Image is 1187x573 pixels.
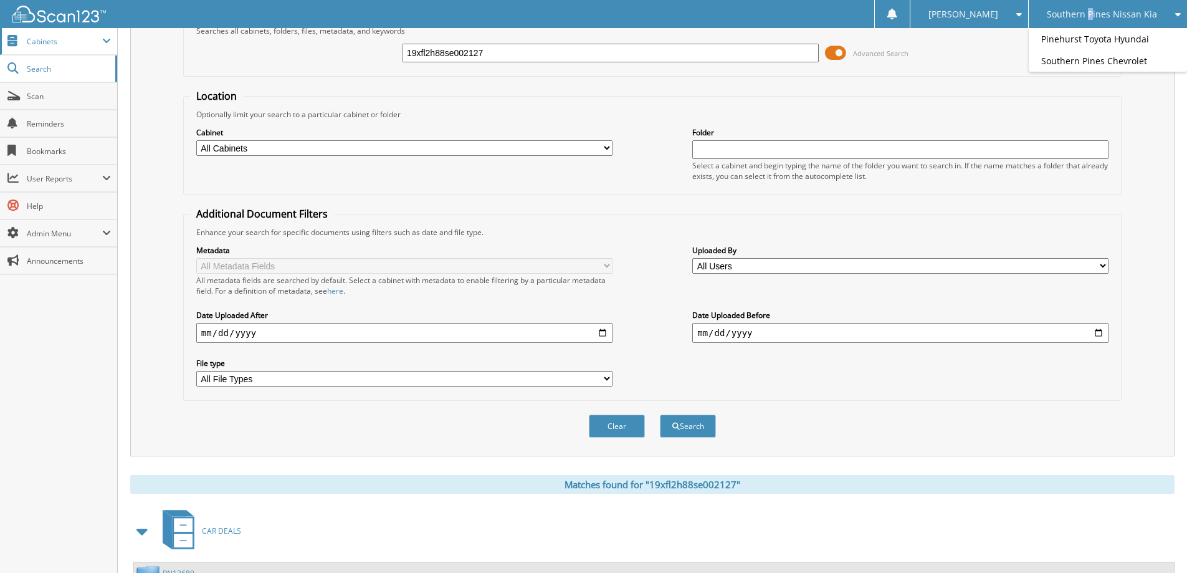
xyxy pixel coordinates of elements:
[190,207,334,221] legend: Additional Document Filters
[692,310,1108,320] label: Date Uploaded Before
[202,526,241,536] span: CAR DEALS
[27,173,102,184] span: User Reports
[327,286,343,296] a: here
[1029,50,1187,72] a: Southern Pines Chevrolet
[27,118,111,129] span: Reminders
[12,6,106,22] img: scan123-logo-white.svg
[196,323,613,343] input: start
[27,36,102,47] span: Cabinets
[928,11,998,18] span: [PERSON_NAME]
[27,201,111,211] span: Help
[589,415,645,438] button: Clear
[692,127,1108,138] label: Folder
[27,91,111,102] span: Scan
[1125,513,1187,573] iframe: Chat Widget
[692,245,1108,256] label: Uploaded By
[196,310,613,320] label: Date Uploaded After
[692,160,1108,181] div: Select a cabinet and begin typing the name of the folder you want to search in. If the name match...
[27,146,111,156] span: Bookmarks
[27,64,109,74] span: Search
[190,89,243,103] legend: Location
[155,506,241,556] a: CAR DEALS
[27,256,111,266] span: Announcements
[196,127,613,138] label: Cabinet
[190,227,1115,238] div: Enhance your search for specific documents using filters such as date and file type.
[190,109,1115,120] div: Optionally limit your search to a particular cabinet or folder
[130,475,1175,494] div: Matches found for "19xfl2h88se002127"
[1029,28,1187,50] a: Pinehurst Toyota Hyundai
[853,49,908,58] span: Advanced Search
[692,323,1108,343] input: end
[196,245,613,256] label: Metadata
[1047,11,1157,18] span: Southern Pines Nissan Kia
[27,228,102,239] span: Admin Menu
[190,26,1115,36] div: Searches all cabinets, folders, files, metadata, and keywords
[660,415,716,438] button: Search
[196,358,613,368] label: File type
[196,275,613,296] div: All metadata fields are searched by default. Select a cabinet with metadata to enable filtering b...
